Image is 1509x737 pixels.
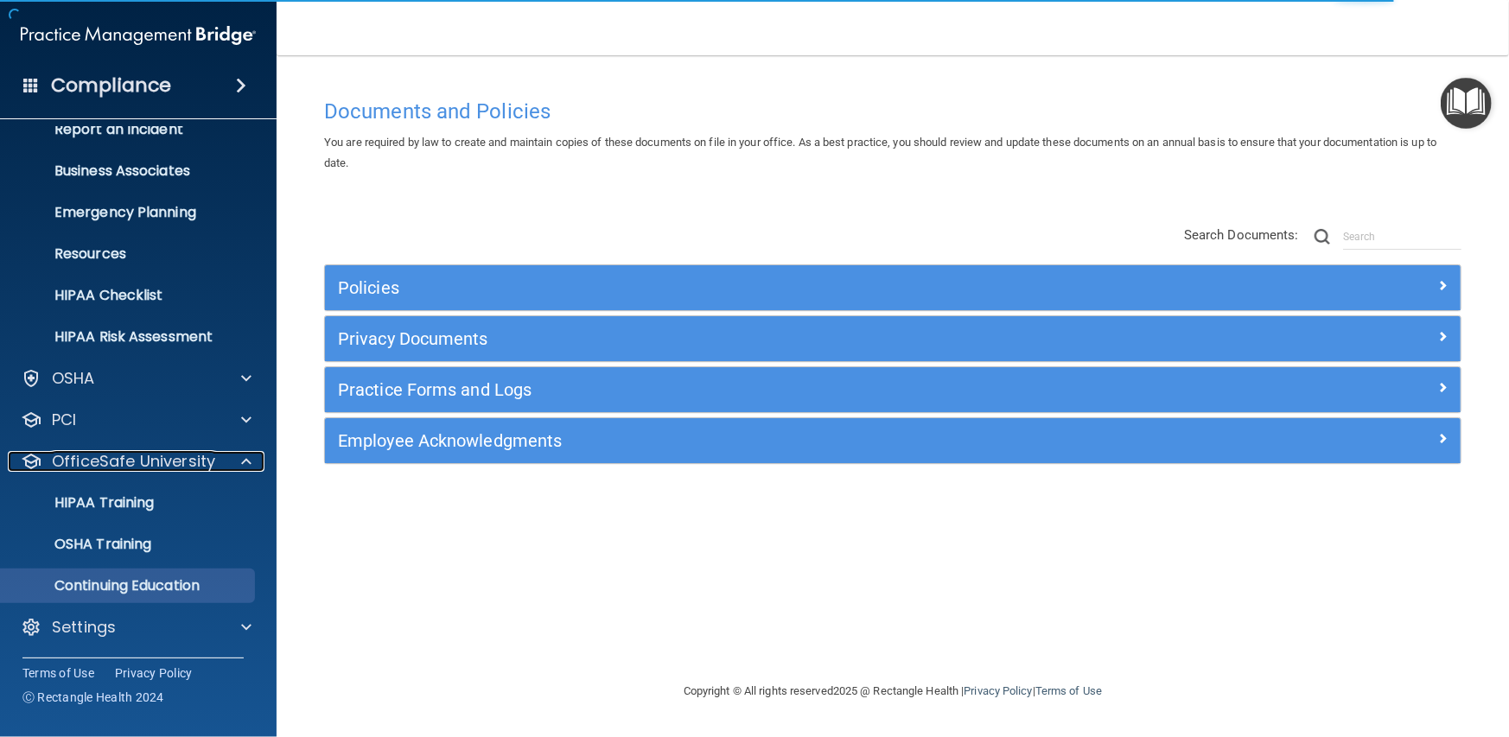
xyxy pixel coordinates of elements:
p: OSHA Training [11,536,151,553]
p: PCI [52,410,76,430]
a: OfficeSafe University [21,451,251,472]
p: Emergency Planning [11,204,247,221]
p: OfficeSafe University [52,451,215,472]
p: Business Associates [11,162,247,180]
h5: Privacy Documents [338,329,1164,348]
a: Privacy Policy [115,664,193,682]
a: Practice Forms and Logs [338,376,1448,403]
p: OSHA [52,368,95,389]
a: Privacy Documents [338,325,1448,353]
p: Report an Incident [11,121,247,138]
h5: Practice Forms and Logs [338,380,1164,399]
p: HIPAA Risk Assessment [11,328,247,346]
a: PCI [21,410,251,430]
a: Policies [338,274,1448,302]
h4: Documents and Policies [324,100,1461,123]
p: HIPAA Checklist [11,287,247,304]
img: ic-search.3b580494.png [1315,229,1330,245]
span: You are required by law to create and maintain copies of these documents on file in your office. ... [324,136,1436,169]
a: Terms of Use [22,664,94,682]
a: OSHA [21,368,251,389]
a: Settings [21,617,251,638]
a: Employee Acknowledgments [338,427,1448,454]
p: HIPAA Training [11,494,154,511]
h5: Employee Acknowledgments [338,431,1164,450]
h5: Policies [338,278,1164,297]
span: Ⓒ Rectangle Health 2024 [22,689,164,706]
p: Settings [52,617,116,638]
img: PMB logo [21,18,256,53]
h4: Compliance [51,73,171,98]
a: Terms of Use [1035,684,1102,697]
p: Continuing Education [11,577,247,594]
span: Search Documents: [1184,227,1299,243]
input: Search [1343,224,1461,250]
div: Copyright © All rights reserved 2025 @ Rectangle Health | | [577,664,1208,719]
iframe: Drift Widget Chat Controller [1210,614,1488,683]
button: Open Resource Center [1441,78,1492,129]
a: Privacy Policy [964,684,1032,697]
p: Resources [11,245,247,263]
